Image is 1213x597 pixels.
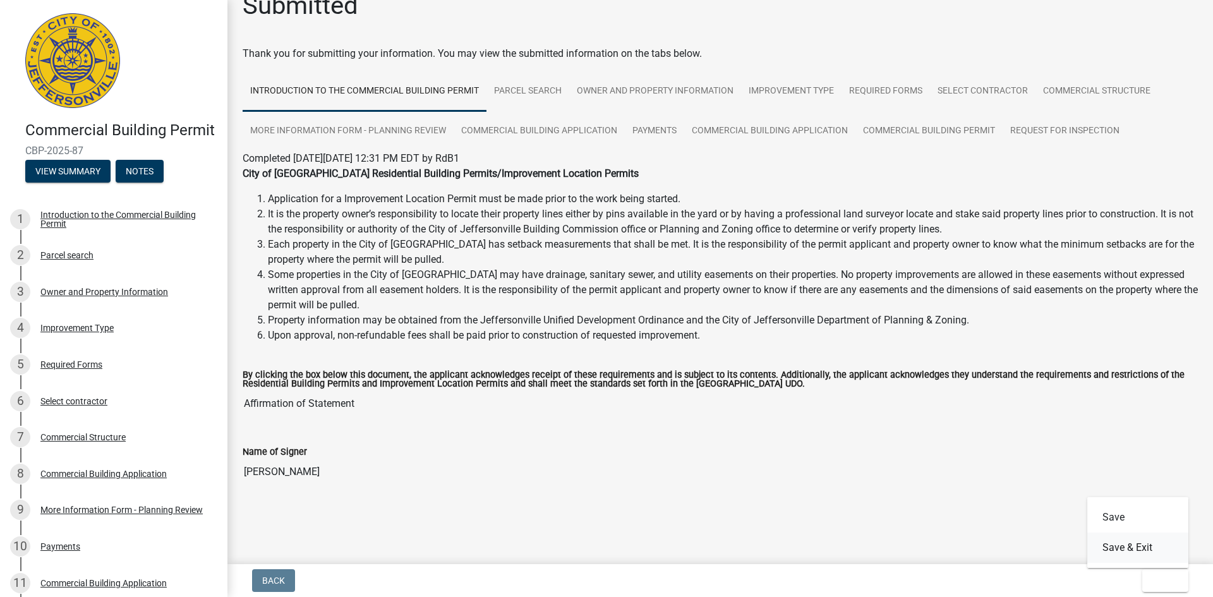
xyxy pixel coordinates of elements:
[268,267,1198,313] li: Some properties in the City of [GEOGRAPHIC_DATA] may have drainage, sanitary sewer, and utility e...
[116,160,164,183] button: Notes
[25,145,202,157] span: CBP-2025-87
[10,464,30,484] div: 8
[930,71,1035,112] a: Select contractor
[1142,569,1188,592] button: Exit
[10,391,30,411] div: 6
[1087,533,1188,563] button: Save & Exit
[454,111,625,152] a: Commercial Building Application
[10,318,30,338] div: 4
[40,251,94,260] div: Parcel search
[25,160,111,183] button: View Summary
[40,505,203,514] div: More Information Form - Planning Review
[243,46,1198,61] div: Thank you for submitting your information. You may view the submitted information on the tabs below.
[40,542,80,551] div: Payments
[268,313,1198,328] li: Property information may be obtained from the Jeffersonville Unified Development Ordinance and th...
[1152,576,1171,586] span: Exit
[25,121,217,140] h4: Commercial Building Permit
[10,536,30,557] div: 10
[268,237,1198,267] li: Each property in the City of [GEOGRAPHIC_DATA] has setback measurements that shall be met. It is ...
[10,573,30,593] div: 11
[741,71,842,112] a: Improvement Type
[842,71,930,112] a: Required Forms
[243,71,486,112] a: Introduction to the Commercial Building Permit
[486,71,569,112] a: Parcel search
[40,397,107,406] div: Select contractor
[40,360,102,369] div: Required Forms
[1035,71,1158,112] a: Commercial Structure
[40,579,167,588] div: Commercial Building Application
[855,111,1003,152] a: Commercial Building Permit
[268,191,1198,207] li: Application for a Improvement Location Permit must be made prior to the work being started.
[10,245,30,265] div: 2
[684,111,855,152] a: Commercial Building Application
[40,469,167,478] div: Commercial Building Application
[262,576,285,586] span: Back
[10,354,30,375] div: 5
[625,111,684,152] a: Payments
[10,500,30,520] div: 9
[40,323,114,332] div: Improvement Type
[243,152,459,164] span: Completed [DATE][DATE] 12:31 PM EDT by RdB1
[40,210,207,228] div: Introduction to the Commercial Building Permit
[10,427,30,447] div: 7
[268,207,1198,237] li: It is the property owner’s responsibility to locate their property lines either by pins available...
[1003,111,1127,152] a: Request for Inspection
[40,287,168,296] div: Owner and Property Information
[25,167,111,177] wm-modal-confirm: Summary
[10,282,30,302] div: 3
[243,448,307,457] label: Name of Signer
[1087,497,1188,568] div: Exit
[40,433,126,442] div: Commercial Structure
[25,13,120,108] img: City of Jeffersonville, Indiana
[243,371,1198,389] label: By clicking the box below this document, the applicant acknowledges receipt of these requirements...
[1087,502,1188,533] button: Save
[243,111,454,152] a: More Information Form - Planning Review
[569,71,741,112] a: Owner and Property Information
[116,167,164,177] wm-modal-confirm: Notes
[252,569,295,592] button: Back
[243,167,639,179] strong: City of [GEOGRAPHIC_DATA] Residential Building Permits/Improvement Location Permits
[10,209,30,229] div: 1
[268,328,1198,343] li: Upon approval, non-refundable fees shall be paid prior to construction of requested improvement.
